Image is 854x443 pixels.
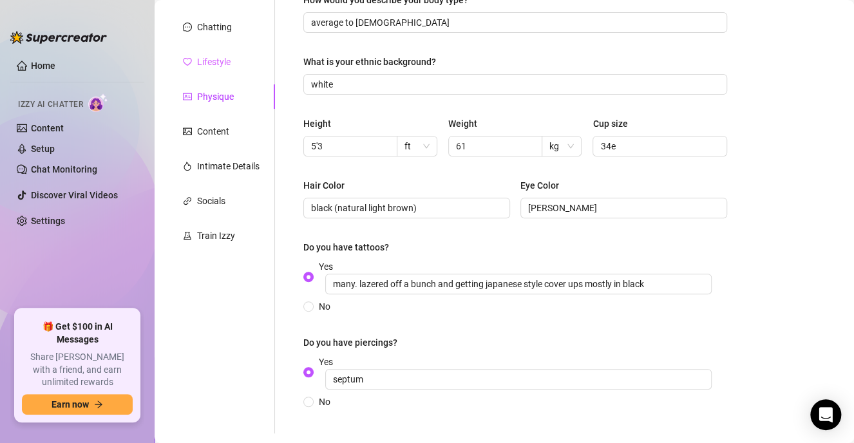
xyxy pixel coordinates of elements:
[314,395,336,409] span: No
[810,399,841,430] div: Open Intercom Messenger
[183,231,192,240] span: experiment
[325,274,712,294] input: Yes
[404,137,430,156] span: ft
[197,229,235,243] div: Train Izzy
[197,90,234,104] div: Physique
[325,369,712,390] input: Yes
[31,61,55,71] a: Home
[314,299,336,314] span: No
[197,20,232,34] div: Chatting
[600,139,717,153] input: Cup size
[303,117,331,131] div: Height
[183,92,192,101] span: idcard
[593,117,627,131] div: Cup size
[303,335,397,350] div: Do you have piercings?
[31,123,64,133] a: Content
[528,201,717,215] input: Eye Color
[314,259,727,294] span: Yes
[303,240,389,254] div: Do you have tattoos?
[520,178,568,193] label: Eye Color
[94,400,103,409] span: arrow-right
[314,355,727,390] span: Yes
[183,162,192,171] span: fire
[448,117,477,131] div: Weight
[549,137,574,156] span: kg
[22,351,133,389] span: Share [PERSON_NAME] with a friend, and earn unlimited rewards
[303,240,398,254] label: Do you have tattoos?
[22,321,133,346] span: 🎁 Get $100 in AI Messages
[311,201,500,215] input: Hair Color
[31,144,55,154] a: Setup
[10,31,107,44] img: logo-BBDzfeDw.svg
[593,117,636,131] label: Cup size
[311,77,717,91] input: What is your ethnic background?
[52,399,89,410] span: Earn now
[303,178,354,193] label: Hair Color
[183,127,192,136] span: picture
[303,117,340,131] label: Height
[303,55,436,69] div: What is your ethnic background?
[303,335,406,350] label: Do you have piercings?
[197,124,229,138] div: Content
[448,117,486,131] label: Weight
[183,23,192,32] span: message
[183,196,192,205] span: link
[311,139,387,153] input: Height
[197,194,225,208] div: Socials
[197,159,260,173] div: Intimate Details
[197,55,231,69] div: Lifestyle
[18,99,83,111] span: Izzy AI Chatter
[456,139,532,153] input: Weight
[31,164,97,174] a: Chat Monitoring
[31,190,118,200] a: Discover Viral Videos
[31,216,65,226] a: Settings
[88,93,108,112] img: AI Chatter
[22,394,133,415] button: Earn nowarrow-right
[303,178,345,193] div: Hair Color
[520,178,559,193] div: Eye Color
[311,15,717,30] input: How would you describe your body type?
[183,57,192,66] span: heart
[303,55,445,69] label: What is your ethnic background?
